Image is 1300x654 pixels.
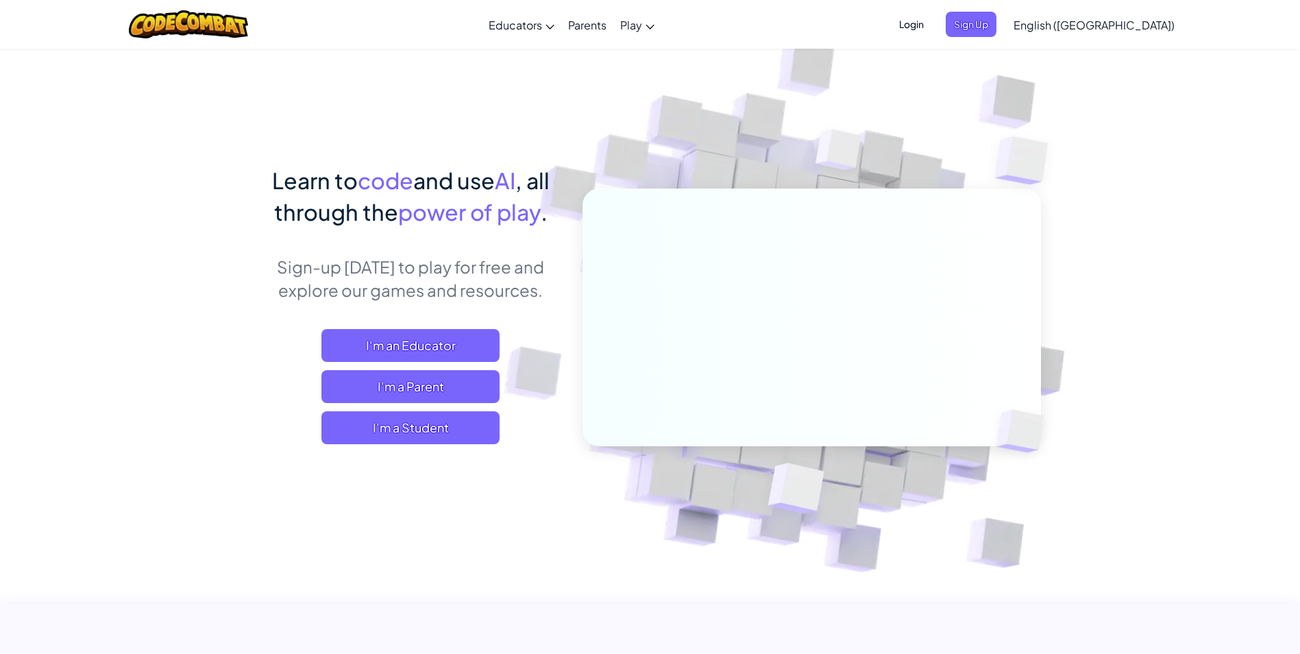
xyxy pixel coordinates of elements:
[358,167,413,194] span: code
[495,167,515,194] span: AI
[613,6,661,43] a: Play
[561,6,613,43] a: Parents
[734,434,857,548] img: Overlap cubes
[620,18,642,32] span: Play
[489,18,542,32] span: Educators
[968,103,1086,219] img: Overlap cubes
[413,167,495,194] span: and use
[321,370,500,403] a: I'm a Parent
[541,198,548,226] span: .
[1007,6,1181,43] a: English ([GEOGRAPHIC_DATA])
[129,10,249,38] img: CodeCombat logo
[482,6,561,43] a: Educators
[260,255,562,302] p: Sign-up [DATE] to play for free and explore our games and resources.
[789,102,888,204] img: Overlap cubes
[272,167,358,194] span: Learn to
[946,12,996,37] button: Sign Up
[1014,18,1175,32] span: English ([GEOGRAPHIC_DATA])
[321,411,500,444] button: I'm a Student
[398,198,541,226] span: power of play
[321,329,500,362] a: I'm an Educator
[891,12,932,37] button: Login
[973,381,1076,481] img: Overlap cubes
